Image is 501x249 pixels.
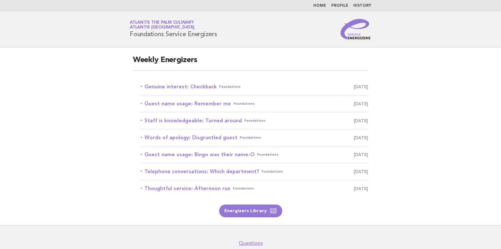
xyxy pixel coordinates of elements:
a: Atlantis The Palm CulinaryAtlantis [GEOGRAPHIC_DATA] [130,20,194,29]
a: Profile [331,4,348,8]
h2: Weekly Energizers [133,55,368,71]
a: Questions [239,240,263,246]
h1: Foundations Service Energizers [130,21,217,37]
span: [DATE] [354,133,368,142]
span: Foundations [234,99,255,108]
a: Energizers Library [219,205,282,217]
img: Service Energizers [341,19,371,39]
span: [DATE] [354,82,368,91]
a: Genuine interest: CheckbackFoundations [DATE] [141,82,368,91]
span: Atlantis [GEOGRAPHIC_DATA] [130,26,194,30]
span: Foundations [240,133,261,142]
span: Foundations [262,167,283,176]
a: History [353,4,371,8]
a: Thoughtful service: Afternoon runFoundations [DATE] [141,184,368,193]
span: [DATE] [354,150,368,159]
a: Telephone conversations: Which department?Foundations [DATE] [141,167,368,176]
a: Guest name usage: Bingo was their name-OFoundations [DATE] [141,150,368,159]
span: Foundations [219,82,241,91]
span: [DATE] [354,167,368,176]
a: Home [313,4,326,8]
span: [DATE] [354,99,368,108]
span: [DATE] [354,184,368,193]
a: Words of apology: Disgruntled guestFoundations [DATE] [141,133,368,142]
a: Guest name usage: Remember meFoundations [DATE] [141,99,368,108]
span: Foundations [244,116,266,125]
span: [DATE] [354,116,368,125]
span: Foundations [233,184,254,193]
span: Foundations [257,150,278,159]
a: Staff is knowledgeable: Turned aroundFoundations [DATE] [141,116,368,125]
